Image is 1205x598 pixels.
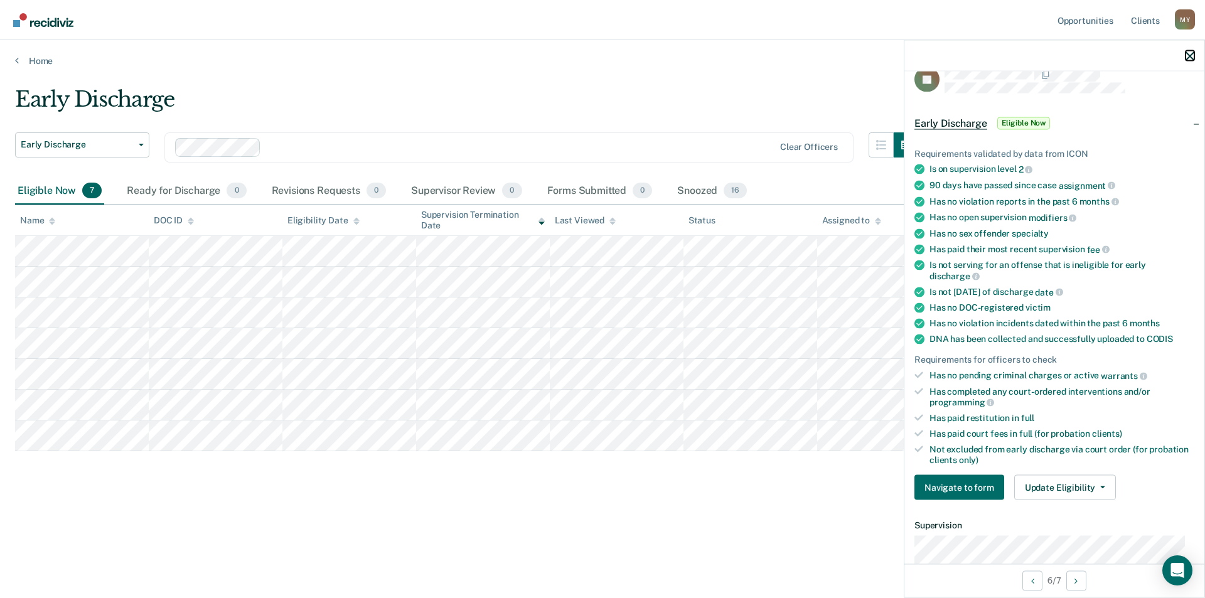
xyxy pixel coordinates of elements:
[1026,302,1051,312] span: victim
[1175,9,1195,29] button: Profile dropdown button
[15,55,1190,67] a: Home
[633,183,652,199] span: 0
[929,413,1194,424] div: Has paid restitution in
[780,142,838,152] div: Clear officers
[929,243,1194,255] div: Has paid their most recent supervision
[1147,334,1173,344] span: CODIS
[929,196,1194,207] div: Has no violation reports in the past 6
[1029,212,1077,222] span: modifiers
[1066,570,1086,590] button: Next Opportunity
[13,13,73,27] img: Recidiviz
[929,370,1194,382] div: Has no pending criminal charges or active
[929,386,1194,407] div: Has completed any court-ordered interventions and/or
[82,183,102,199] span: 7
[914,148,1194,159] div: Requirements validated by data from ICON
[929,270,980,280] span: discharge
[227,183,246,199] span: 0
[367,183,386,199] span: 0
[929,302,1194,313] div: Has no DOC-registered
[1021,413,1034,423] span: full
[914,475,1004,500] button: Navigate to form
[269,178,388,205] div: Revisions Requests
[1019,164,1033,174] span: 2
[959,454,978,464] span: only)
[555,215,616,226] div: Last Viewed
[1087,244,1110,254] span: fee
[287,215,360,226] div: Eligibility Date
[1022,570,1042,590] button: Previous Opportunity
[904,103,1204,143] div: Early DischargeEligible Now
[15,87,919,122] div: Early Discharge
[1175,9,1195,29] div: M Y
[929,286,1194,297] div: Is not [DATE] of discharge
[929,334,1194,344] div: DNA has been collected and successfully uploaded to
[929,397,994,407] span: programming
[929,228,1194,238] div: Has no sex offender
[1130,318,1160,328] span: months
[1059,180,1115,190] span: assignment
[1035,287,1063,297] span: date
[914,520,1194,531] dt: Supervision
[1162,555,1192,585] div: Open Intercom Messenger
[929,260,1194,281] div: Is not serving for an offense that is ineligible for early
[409,178,525,205] div: Supervisor Review
[502,183,522,199] span: 0
[675,178,749,205] div: Snoozed
[21,139,134,150] span: Early Discharge
[1012,228,1049,238] span: specialty
[929,179,1194,191] div: 90 days have passed since case
[1092,428,1122,438] span: clients)
[929,318,1194,329] div: Has no violation incidents dated within the past 6
[914,355,1194,365] div: Requirements for officers to check
[20,215,55,226] div: Name
[421,210,545,231] div: Supervision Termination Date
[822,215,881,226] div: Assigned to
[154,215,194,226] div: DOC ID
[929,164,1194,175] div: Is on supervision level
[929,444,1194,465] div: Not excluded from early discharge via court order (for probation clients
[929,428,1194,439] div: Has paid court fees in full (for probation
[688,215,715,226] div: Status
[724,183,747,199] span: 16
[929,212,1194,223] div: Has no open supervision
[914,475,1009,500] a: Navigate to form link
[1101,370,1147,380] span: warrants
[997,117,1051,129] span: Eligible Now
[1079,196,1119,206] span: months
[914,117,987,129] span: Early Discharge
[1014,475,1116,500] button: Update Eligibility
[545,178,655,205] div: Forms Submitted
[904,563,1204,597] div: 6 / 7
[124,178,249,205] div: Ready for Discharge
[15,178,104,205] div: Eligible Now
